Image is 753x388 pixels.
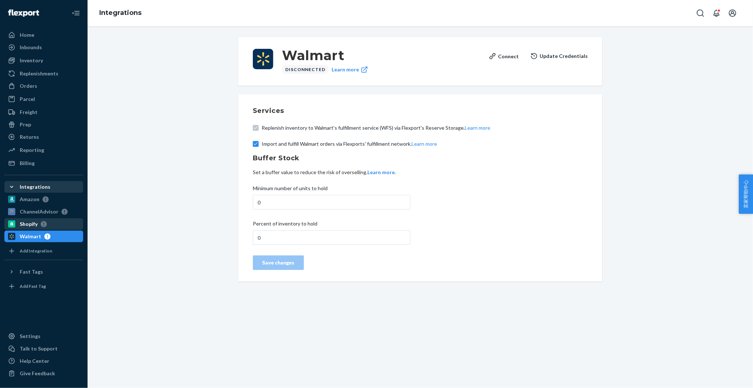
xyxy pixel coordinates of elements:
a: Talk to Support [4,343,83,354]
div: Give Feedback [20,370,55,377]
div: Amazon [20,196,39,203]
button: Fast Tags [4,266,83,278]
div: Reporting [20,146,44,154]
a: Inbounds [4,42,83,53]
button: Integrations [4,181,83,193]
div: Parcel [20,95,35,103]
div: Freight [20,109,38,116]
ol: breadcrumbs [93,3,147,24]
a: Reporting [4,144,83,156]
a: Amazon [4,193,83,205]
div: Shopify [20,220,38,228]
h2: Buffer Stock [253,153,588,163]
button: Open Search Box [693,6,708,20]
a: Freight [4,106,83,118]
h2: Services [253,106,437,115]
div: Walmart [20,233,41,240]
a: Learn more [332,65,368,74]
p: Set a buffer value to reduce the risk of overselling. . [253,169,588,176]
button: Give Feedback [4,368,83,379]
div: Inbounds [20,44,42,51]
div: Disconnected [282,65,329,74]
input: Import and fulfill Walmart orders via Flexports' fulfillment network.Learn more [253,141,259,147]
div: Add Fast Tag [20,283,46,289]
a: Settings [4,330,83,342]
button: Save changes [253,255,304,270]
a: Home [4,29,83,41]
a: Replenishments [4,68,83,79]
a: Shopify [4,218,83,230]
h3: Walmart [282,49,483,62]
a: Inventory [4,55,83,66]
div: Prep [20,121,31,128]
div: ChannelAdvisor [20,208,58,215]
div: Inventory [20,57,43,64]
div: Orders [20,82,37,90]
a: Parcel [4,93,83,105]
div: Talk to Support [20,345,58,352]
button: Open notifications [709,6,724,20]
button: Update Credentials [530,49,588,63]
button: Learn more [367,169,395,176]
a: Billing [4,157,83,169]
span: Replenish inventory to Walmart's fulfillment service (WFS) via Flexport's Reserve Storage. [262,124,588,132]
div: Integrations [20,183,50,191]
a: Add Fast Tag [4,281,83,292]
div: Returns [20,133,39,141]
div: Add Integration [20,248,52,254]
a: Learn more [412,141,437,147]
div: Home [20,31,34,39]
div: Save changes [259,259,298,266]
a: Help Center [4,355,83,367]
a: Learn more [465,125,490,131]
span: Import and fulfill Walmart orders via Flexports' fulfillment network. [262,140,588,148]
button: 卖家帮助中心 [739,175,753,214]
input: Percent of inventory to hold [253,230,410,245]
a: Walmart [4,231,83,242]
a: Prep [4,119,83,130]
input: Replenish inventory to Walmart's fulfillment service (WFS) via Flexport's Reserve Storage.Learn more [253,125,259,131]
button: Close Navigation [69,6,83,20]
button: Open account menu [725,6,740,20]
button: Connect [489,49,519,63]
div: Billing [20,160,35,167]
a: ChannelAdvisor [4,206,83,217]
div: Connect [489,52,519,60]
span: Percent of inventory to hold [253,220,317,230]
img: Flexport logo [8,9,39,17]
div: Settings [20,333,40,340]
div: Help Center [20,357,49,365]
a: Add Integration [4,245,83,257]
a: Returns [4,131,83,143]
a: Orders [4,80,83,92]
span: Minimum number of units to hold [253,185,328,195]
a: Integrations [99,9,142,17]
div: Fast Tags [20,268,43,275]
input: Minimum number of units to hold [253,195,410,209]
div: Replenishments [20,70,58,77]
